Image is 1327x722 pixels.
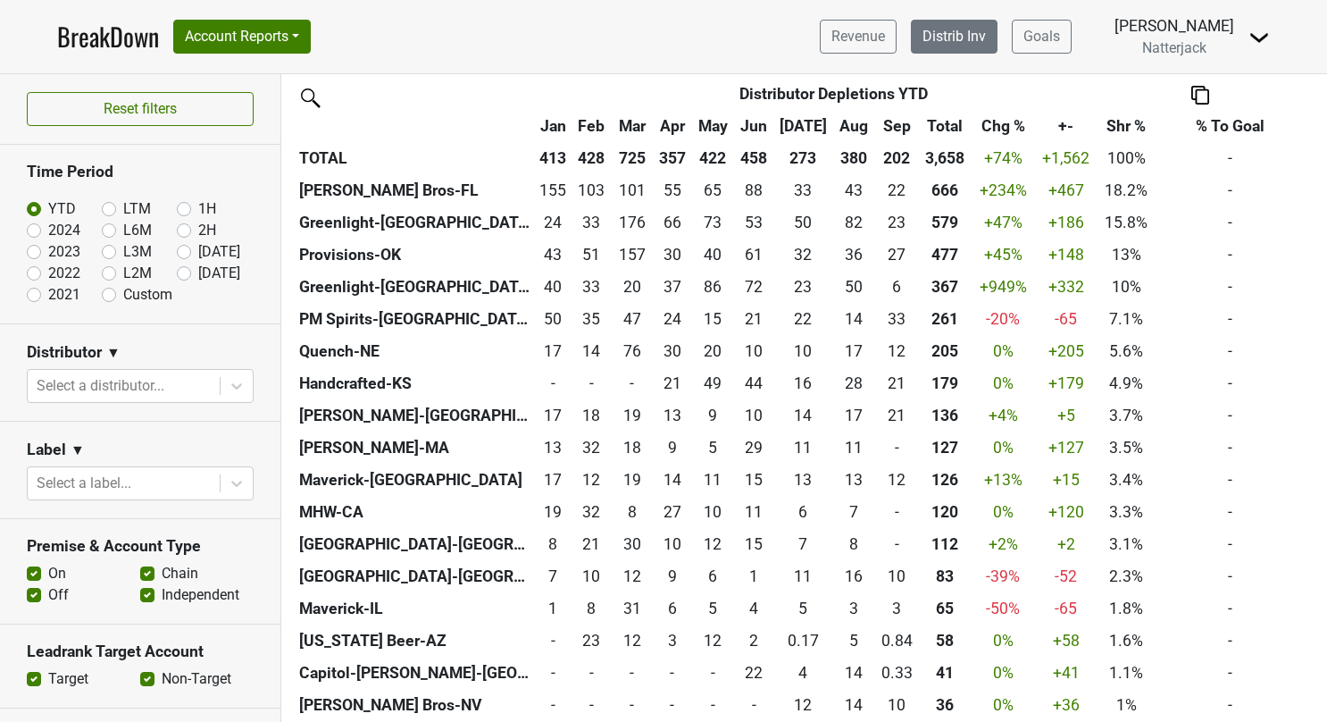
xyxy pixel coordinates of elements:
[295,399,534,432] th: [PERSON_NAME]-[GEOGRAPHIC_DATA]
[778,307,829,331] div: 22
[696,275,730,298] div: 86
[1040,275,1091,298] div: +332
[773,206,833,239] td: 49.51
[773,367,833,399] td: 16.15
[534,335,572,367] td: 16.84
[778,211,829,234] div: 50
[123,198,151,220] label: LTM
[773,174,833,206] td: 33.2
[735,239,773,271] td: 60.81
[27,343,102,362] h3: Distributor
[970,335,1036,367] td: 0 %
[534,464,572,496] td: 17.002
[691,206,735,239] td: 73.01
[534,303,572,335] td: 50.17
[691,303,735,335] td: 14.67
[658,307,688,331] div: 24
[1096,303,1156,335] td: 7.1%
[773,239,833,271] td: 32.33
[1040,307,1091,331] div: -65
[295,82,323,111] img: filter
[919,271,970,303] th: 367.220
[295,239,534,271] th: Provisions-OK
[1096,142,1156,174] td: 100%
[1040,404,1091,427] div: +5
[1156,206,1304,239] td: -
[1156,239,1304,271] td: -
[295,142,534,174] th: TOTAL
[295,432,534,464] th: [PERSON_NAME]-MA
[970,271,1036,303] td: +949 %
[691,367,735,399] td: 48.81
[295,367,534,399] th: Handcrafted-KS
[874,271,919,303] td: 5.67
[572,110,611,142] th: Feb: activate to sort column ascending
[654,432,691,464] td: 8.85
[1096,399,1156,432] td: 3.7%
[162,668,231,690] label: Non-Target
[735,206,773,239] td: 52.51
[611,367,654,399] td: 0
[538,372,568,395] div: -
[611,239,654,271] td: 157.19
[919,174,970,206] th: 665.630
[1156,399,1304,432] td: -
[739,404,770,427] div: 10
[295,303,534,335] th: PM Spirits-[GEOGRAPHIC_DATA]
[970,239,1036,271] td: +45 %
[295,271,534,303] th: Greenlight-[GEOGRAPHIC_DATA]
[1156,174,1304,206] td: -
[1156,367,1304,399] td: -
[874,110,919,142] th: Sep: activate to sort column ascending
[538,307,568,331] div: 50
[919,239,970,271] th: 477.370
[577,436,607,459] div: 32
[773,142,833,174] th: 273
[919,110,970,142] th: Total: activate to sort column ascending
[691,464,735,496] td: 10.834
[611,110,654,142] th: Mar: activate to sort column ascending
[654,303,691,335] td: 23.5
[919,142,970,174] th: 3,658
[198,198,216,220] label: 1H
[538,211,568,234] div: 24
[654,464,691,496] td: 13.833
[874,399,919,432] td: 21.01
[879,179,914,202] div: 22
[923,340,966,363] div: 205
[658,179,688,202] div: 55
[572,239,611,271] td: 50.64
[538,275,568,298] div: 40
[577,340,607,363] div: 14
[923,275,966,298] div: 367
[879,340,914,363] div: 12
[739,372,770,395] div: 44
[658,211,688,234] div: 66
[611,335,654,367] td: 75.99
[970,367,1036,399] td: 0 %
[838,275,871,298] div: 50
[923,404,966,427] div: 136
[874,335,919,367] td: 11.5
[838,404,871,427] div: 17
[970,399,1036,432] td: +4 %
[572,399,611,432] td: 18
[658,372,688,395] div: 21
[162,584,239,606] label: Independent
[739,243,770,266] div: 61
[923,179,966,202] div: 666
[48,584,69,606] label: Off
[534,142,572,174] th: 413
[658,275,688,298] div: 37
[654,174,691,206] td: 55.25
[1042,149,1089,167] span: +1,562
[874,432,919,464] td: 0
[923,307,966,331] div: 261
[911,20,997,54] a: Distrib Inv
[577,307,607,331] div: 35
[696,340,730,363] div: 20
[739,436,770,459] div: 29
[654,367,691,399] td: 20.97
[833,239,874,271] td: 36.48
[572,432,611,464] td: 32.33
